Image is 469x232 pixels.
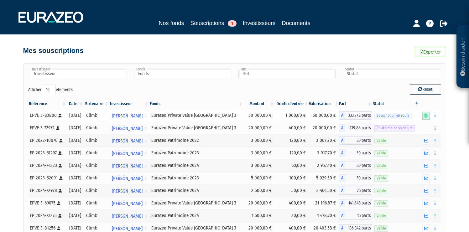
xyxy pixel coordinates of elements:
span: 30 parts [345,149,372,157]
span: 15 parts [345,212,372,220]
div: A - Eurazeo Private Value Europe 3 [339,199,372,207]
td: 60,00 € [275,159,309,172]
th: Valorisation: activer pour trier la colonne par ordre croissant [309,99,339,109]
td: 400,00 € [275,197,309,209]
th: Investisseur: activer pour trier la colonne par ordre croissant [109,99,149,109]
span: A [339,212,345,220]
a: [PERSON_NAME] [109,134,149,147]
div: EP 2024-72978 [30,187,65,194]
label: Afficher éléments [28,85,73,95]
div: Eurazeo Patrimoine 2024 [151,212,241,219]
div: EP 2022-10070 [30,137,65,144]
span: [PERSON_NAME] [112,135,143,147]
div: EP 2023-51297 [30,150,65,156]
div: [DATE] [69,212,82,219]
p: Besoin d'aide ? [459,28,466,85]
a: Investisseurs [243,19,276,28]
span: [PERSON_NAME] [112,160,143,172]
a: Documents [282,19,310,28]
div: EP 2024-74323 [30,162,65,169]
div: A - Eurazeo Private Value Europe 3 [339,111,372,120]
div: [DATE] [69,125,82,131]
span: [PERSON_NAME] [112,123,143,134]
td: 2 500,00 € [243,184,275,197]
a: [PERSON_NAME] [109,209,149,222]
div: Eurazeo Private Value [GEOGRAPHIC_DATA] 3 [151,125,241,131]
select: Afficheréléments [42,85,56,95]
span: [PERSON_NAME] [112,148,143,159]
a: Souscriptions1 [190,19,236,28]
td: 2 957,40 € [309,159,339,172]
div: [DATE] [69,150,82,156]
span: Valide [374,163,388,169]
span: Valide [374,150,388,156]
i: [Français] Personne physique [59,164,62,168]
div: Eurazeo Patrimoine 2023 [151,175,241,181]
i: Voir l'investisseur [144,160,147,172]
span: A [339,187,345,195]
td: Climb [84,147,109,159]
div: Eurazeo Patrimoine 2024 [151,187,241,194]
img: 1732889491-logotype_eurazeo_blanc_rvb.png [18,12,83,23]
div: [DATE] [69,175,82,181]
a: [PERSON_NAME] [109,159,149,172]
td: Climb [84,184,109,197]
span: [PERSON_NAME] [112,210,143,222]
span: A [339,137,345,145]
th: Référence : activer pour trier la colonne par ordre croissant [28,99,67,109]
span: Valide [374,213,388,219]
td: 21 196,87 € [309,197,339,209]
i: [Français] Personne physique [58,114,62,117]
span: [PERSON_NAME] [112,173,143,184]
i: Voir l'investisseur [144,110,147,122]
i: [Français] Personne physique [56,126,60,130]
span: En attente de signature [374,125,415,131]
div: EPVE 3-81256 [30,225,65,231]
td: 120,00 € [275,134,309,147]
span: [PERSON_NAME] [112,185,143,197]
div: [DATE] [69,162,82,169]
td: Climb [84,159,109,172]
td: Climb [84,172,109,184]
a: [PERSON_NAME] [109,122,149,134]
div: EPVE 3-83800 [30,112,65,119]
td: 3 017,70 € [309,147,339,159]
span: A [339,111,345,120]
span: [PERSON_NAME] [112,198,143,209]
span: 333,778 parts [345,111,372,120]
div: A - Eurazeo Patrimoine 2023 [339,174,372,182]
td: 3 000,00 € [243,147,275,159]
button: Reset [410,85,441,95]
th: Date: activer pour trier la colonne par ordre croissant [67,99,84,109]
span: 50 parts [345,174,372,182]
span: A [339,162,345,170]
td: Climb [84,134,109,147]
i: Voir l'investisseur [144,148,147,159]
th: Fonds: activer pour trier la colonne par ordre croissant [149,99,243,109]
td: 50,00 € [275,184,309,197]
div: A - Eurazeo Patrimoine 2023 [339,149,372,157]
a: [PERSON_NAME] [109,172,149,184]
div: A - Eurazeo Patrimoine 2024 [339,187,372,195]
i: Voir l'investisseur [144,173,147,184]
div: [DATE] [69,225,82,231]
div: EPVE 3-69075 [30,200,65,206]
i: [Français] Personne physique [59,139,63,142]
div: A - Eurazeo Private Value Europe 3 [339,124,372,132]
td: 3 000,00 € [243,134,275,147]
td: 2 464,50 € [309,184,339,197]
td: 20 000,00 € [243,197,275,209]
span: A [339,199,345,207]
td: Climb [84,109,109,122]
span: A [339,174,345,182]
span: [PERSON_NAME] [112,110,143,122]
td: Climb [84,209,109,222]
div: Eurazeo Patrimoine 2023 [151,150,241,156]
td: 100,00 € [275,172,309,184]
div: Eurazeo Private Value [GEOGRAPHIC_DATA] 3 [151,225,241,231]
span: Valide [374,175,388,181]
td: Climb [84,122,109,134]
span: 25 parts [345,187,372,195]
div: A - Eurazeo Patrimoine 2024 [339,162,372,170]
td: 400,00 € [275,122,309,134]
